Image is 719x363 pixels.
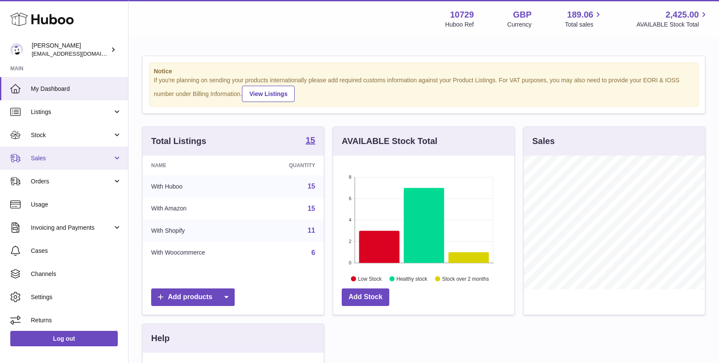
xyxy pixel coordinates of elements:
[311,249,315,256] a: 6
[532,135,555,147] h3: Sales
[151,135,206,147] h3: Total Listings
[397,276,428,282] text: Healthy stock
[349,196,351,201] text: 6
[306,136,315,146] a: 15
[307,205,315,212] a: 15
[349,174,351,180] text: 8
[349,217,351,222] text: 4
[154,67,694,75] strong: Notice
[565,21,603,29] span: Total sales
[32,42,109,58] div: [PERSON_NAME]
[507,21,532,29] div: Currency
[10,43,23,56] img: hello@mikkoa.com
[442,276,489,282] text: Stock over 2 months
[31,316,122,324] span: Returns
[567,9,593,21] span: 189.06
[565,9,603,29] a: 189.06 Total sales
[450,9,474,21] strong: 10729
[307,183,315,190] a: 15
[342,288,389,306] a: Add Stock
[255,156,324,175] th: Quantity
[31,177,113,186] span: Orders
[10,331,118,346] a: Log out
[349,239,351,244] text: 2
[242,86,295,102] a: View Listings
[636,21,709,29] span: AVAILABLE Stock Total
[665,9,699,21] span: 2,425.00
[358,276,382,282] text: Low Stock
[143,198,255,220] td: With Amazon
[342,135,437,147] h3: AVAILABLE Stock Total
[31,224,113,232] span: Invoicing and Payments
[143,156,255,175] th: Name
[349,260,351,265] text: 0
[31,270,122,278] span: Channels
[31,108,113,116] span: Listings
[31,201,122,209] span: Usage
[513,9,531,21] strong: GBP
[151,333,170,344] h3: Help
[31,293,122,301] span: Settings
[143,219,255,242] td: With Shopify
[307,227,315,234] a: 11
[143,242,255,264] td: With Woocommerce
[31,85,122,93] span: My Dashboard
[31,154,113,162] span: Sales
[151,288,235,306] a: Add products
[154,76,694,102] div: If you're planning on sending your products internationally please add required customs informati...
[143,175,255,198] td: With Huboo
[32,50,126,57] span: [EMAIL_ADDRESS][DOMAIN_NAME]
[306,136,315,144] strong: 15
[31,131,113,139] span: Stock
[445,21,474,29] div: Huboo Ref
[31,247,122,255] span: Cases
[636,9,709,29] a: 2,425.00 AVAILABLE Stock Total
